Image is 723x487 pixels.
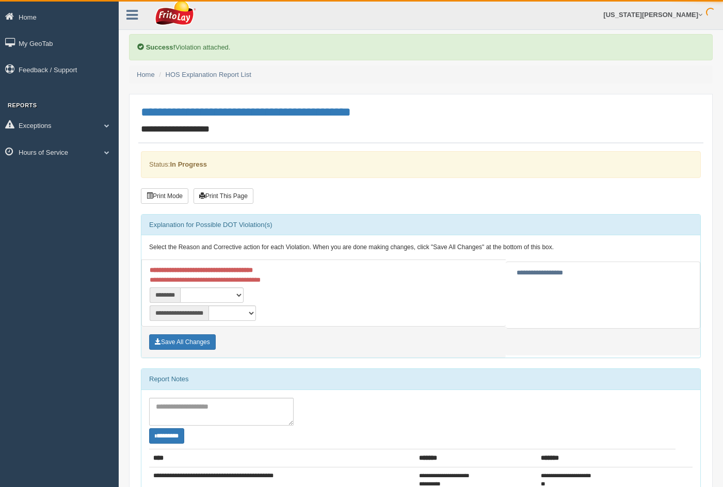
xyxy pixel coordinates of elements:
button: Save [149,334,216,350]
div: Select the Reason and Corrective action for each Violation. When you are done making changes, cli... [141,235,700,260]
div: Explanation for Possible DOT Violation(s) [141,215,700,235]
button: Change Filter Options [149,428,184,444]
button: Print This Page [194,188,253,204]
a: HOS Explanation Report List [166,71,251,78]
strong: In Progress [170,160,207,168]
button: Print Mode [141,188,188,204]
b: Success! [146,43,175,51]
div: Status: [141,151,701,177]
div: Report Notes [141,369,700,389]
div: Violation attached. [129,34,713,60]
a: Home [137,71,155,78]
